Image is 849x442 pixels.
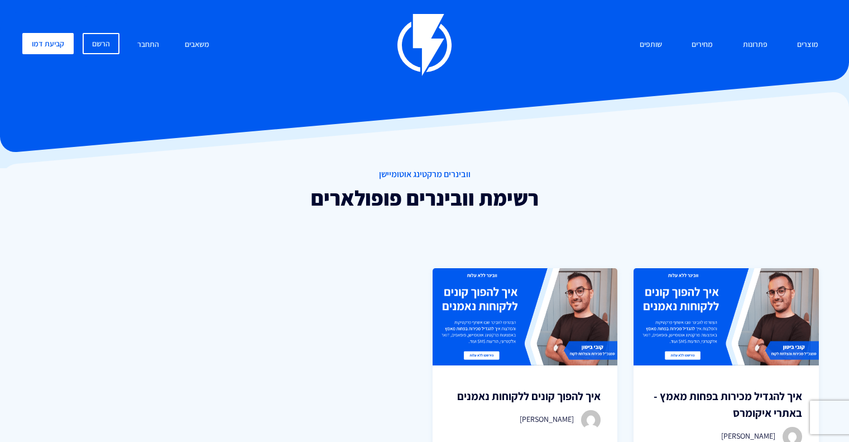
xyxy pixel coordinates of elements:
a: הרשם [83,33,119,54]
img: webinar-default.png [433,268,617,365]
h3: איך להפוך קונים ללקוחות נאמנים [449,388,601,405]
a: התחבר [129,33,167,57]
a: מחירים [683,33,721,57]
span: [PERSON_NAME] [721,431,775,441]
a: שותפים [631,33,670,57]
a: מוצרים [789,33,827,57]
img: webinar-default.png [634,268,818,365]
h3: איך להגדיל מכירות בפחות מאמץ - באתרי איקומרס [650,388,802,421]
span: [PERSON_NAME] [520,414,574,424]
a: קביעת דמו [22,33,74,54]
a: פתרונות [735,33,776,57]
a: משאבים [176,33,218,57]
